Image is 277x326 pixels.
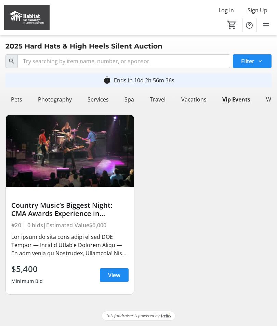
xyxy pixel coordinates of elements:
img: Habitat for Humanity of Greater Sacramento's Logo [4,5,50,30]
span: Log In [219,6,234,14]
span: Filter [241,57,254,65]
button: Cart [226,19,238,31]
span: View [108,271,120,279]
span: This fundraiser is powered by [106,313,160,319]
span: Sign Up [248,6,267,14]
a: View [100,268,129,282]
div: Minimum Bid [11,275,43,287]
div: Vip Events [220,93,253,106]
div: Ends in 10d 2h 56m 36s [114,76,174,84]
div: 2025 Hard Hats & High Heels Silent Auction [1,41,167,52]
div: Photography [35,93,75,106]
input: Try searching by item name, number, or sponsor [17,54,230,68]
button: Menu [259,18,273,32]
div: Spa [122,93,137,106]
div: #20 | 0 bids | Estimated Value $6,000 [11,220,129,230]
div: Services [85,93,111,106]
div: Travel [147,93,168,106]
img: Country Music’s Biggest Night: CMA Awards Experience in Nashville for Two [6,115,134,187]
button: Sign Up [242,5,273,16]
div: Pets [8,93,25,106]
img: Trellis Logo [161,313,171,318]
div: Lor ipsum do sita cons adipi el sed DOE Tempor — Incidid Utlab’e Dolorem Aliqu — En adm venia qu ... [11,233,129,257]
button: Filter [233,54,272,68]
button: Log In [213,5,239,16]
div: Country Music’s Biggest Night: CMA Awards Experience in [GEOGRAPHIC_DATA] for Two [11,201,129,218]
button: Help [242,18,256,32]
mat-icon: timer_outline [103,76,111,84]
div: $5,400 [11,263,43,275]
div: Vacations [179,93,209,106]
